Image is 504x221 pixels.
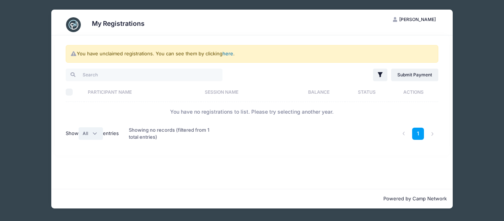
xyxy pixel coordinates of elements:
th: Select All [66,82,84,102]
div: Showing no records (filtered from 1 total entries) [129,122,217,146]
th: Actions: activate to sort column ascending [389,82,438,102]
button: [PERSON_NAME] [387,13,442,26]
select: Showentries [79,127,103,140]
img: CampNetwork [66,17,81,32]
th: Session Name: activate to sort column ascending [201,82,293,102]
th: Balance: activate to sort column ascending [292,82,345,102]
p: Powered by Camp Network [57,195,447,203]
a: here [222,51,233,56]
h3: My Registrations [92,20,145,27]
input: Search [66,69,222,81]
span: [PERSON_NAME] [399,17,436,22]
label: Show entries [66,127,119,140]
a: 1 [412,128,424,140]
td: You have no registrations to list. Please try selecting another year. [66,102,438,121]
th: Status: activate to sort column ascending [345,82,389,102]
a: Submit Payment [391,69,439,81]
th: Participant Name: activate to sort column ascending [84,82,201,102]
div: You have unclaimed registrations. You can see them by clicking . [66,45,438,63]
